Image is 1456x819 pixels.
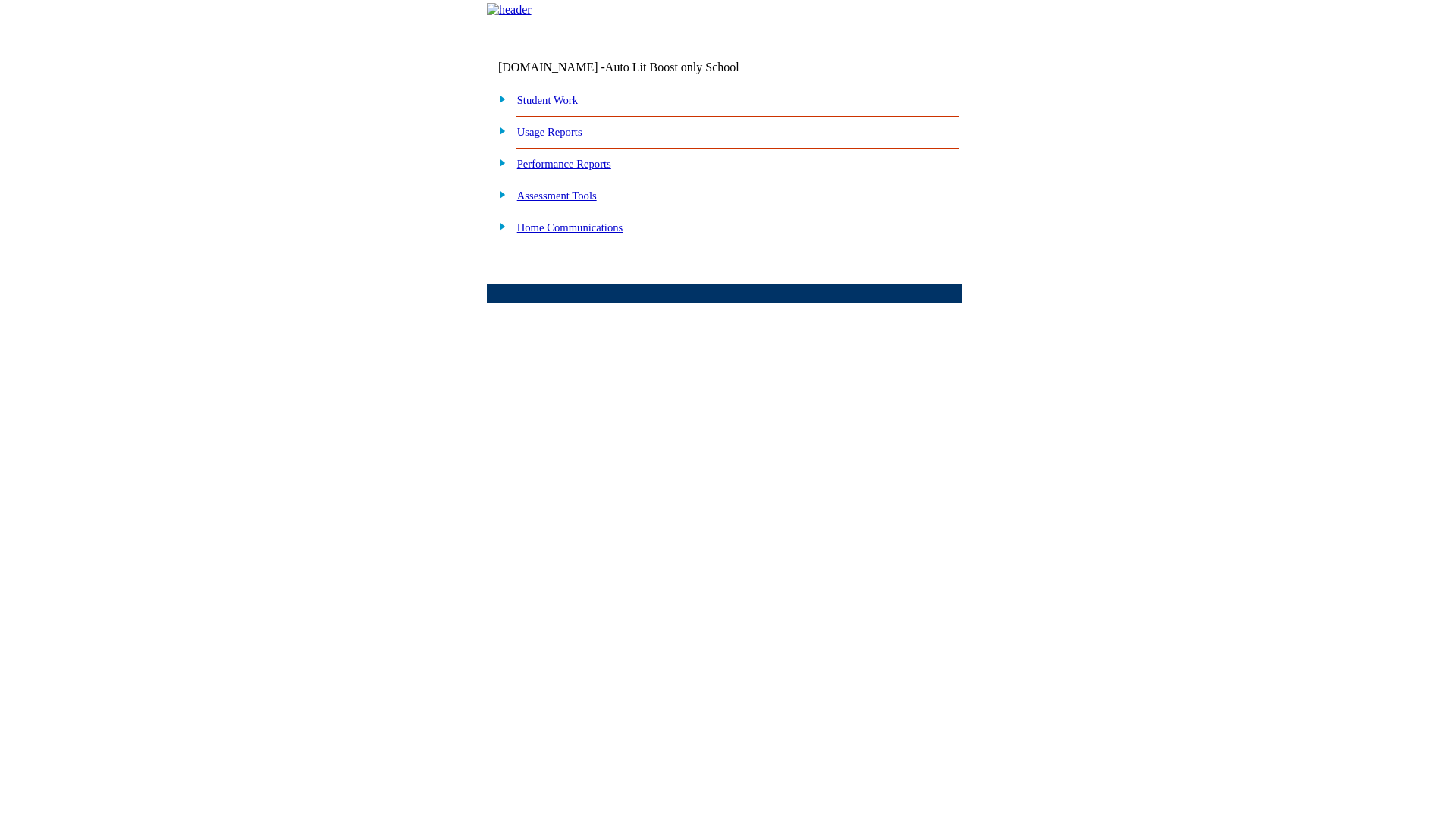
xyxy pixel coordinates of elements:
[491,219,507,233] img: plus.gif
[517,221,623,234] a: Home Communications
[491,155,507,169] img: plus.gif
[491,124,507,137] img: plus.gif
[605,61,739,74] nobr: Auto Lit Boost only School
[517,94,578,106] a: Student Work
[491,187,507,201] img: plus.gif
[498,61,777,74] td: [DOMAIN_NAME] -
[491,92,507,105] img: plus.gif
[517,190,597,202] a: Assessment Tools
[517,158,611,170] a: Performance Reports
[517,126,582,138] a: Usage Reports
[487,3,532,17] img: header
